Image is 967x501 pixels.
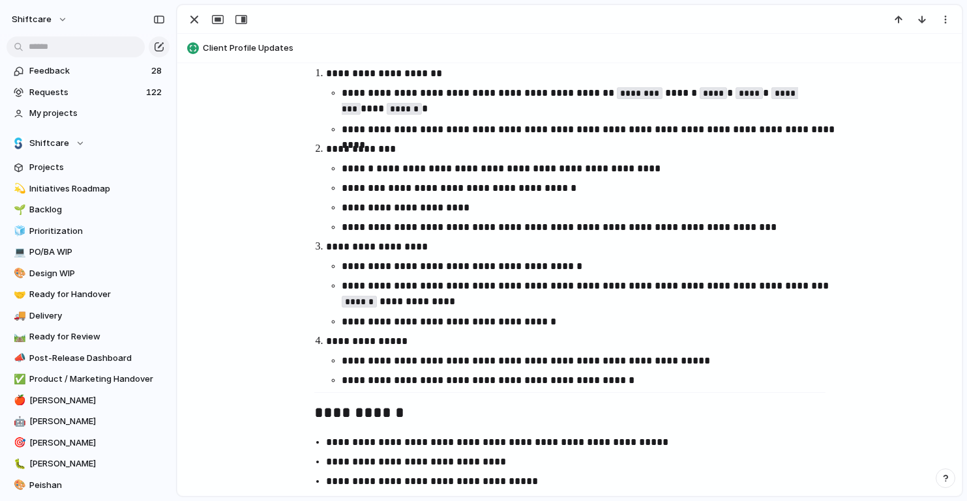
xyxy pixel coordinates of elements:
[7,104,170,123] a: My projects
[14,457,23,472] div: 🐛
[29,330,165,343] span: Ready for Review
[14,372,23,387] div: ✅
[29,309,165,322] span: Delivery
[12,415,25,428] button: 🤖
[29,394,165,407] span: [PERSON_NAME]
[183,38,956,59] button: Client Profile Updates
[29,288,165,301] span: Ready for Handover
[7,306,170,326] a: 🚚Delivery
[12,182,25,195] button: 💫
[7,179,170,199] a: 💫Initiatives Roadmap
[7,349,170,368] a: 📣Post-Release Dashboard
[7,61,170,81] a: Feedback28
[29,64,147,78] span: Feedback
[12,267,25,280] button: 🎨
[7,242,170,262] a: 💻PO/BA WIP
[7,200,170,220] a: 🌱Backlog
[29,479,165,492] span: Peishan
[29,107,165,120] span: My projects
[12,203,25,216] button: 🌱
[14,478,23,493] div: 🎨
[12,330,25,343] button: 🛤️
[29,225,165,238] span: Prioritization
[151,64,164,78] span: 28
[29,161,165,174] span: Projects
[29,352,165,365] span: Post-Release Dashboard
[14,203,23,218] div: 🌱
[7,476,170,495] a: 🎨Peishan
[7,264,170,283] a: 🎨Design WIP
[14,330,23,345] div: 🛤️
[14,287,23,302] div: 🤝
[14,393,23,408] div: 🍎
[14,414,23,429] div: 🤖
[12,479,25,492] button: 🎨
[7,433,170,453] a: 🎯[PERSON_NAME]
[14,223,23,238] div: 🧊
[12,373,25,386] button: ✅
[7,412,170,431] a: 🤖[PERSON_NAME]
[14,351,23,365] div: 📣
[12,437,25,450] button: 🎯
[7,391,170,410] a: 🍎[PERSON_NAME]
[12,13,52,26] span: shiftcare
[14,435,23,450] div: 🎯
[29,246,165,259] span: PO/BA WIP
[12,225,25,238] button: 🧊
[6,9,74,30] button: shiftcare
[7,454,170,474] a: 🐛[PERSON_NAME]
[12,288,25,301] button: 🤝
[146,86,164,99] span: 122
[29,437,165,450] span: [PERSON_NAME]
[12,394,25,407] button: 🍎
[14,245,23,260] div: 💻
[7,369,170,389] a: ✅Product / Marketing Handover
[29,203,165,216] span: Backlog
[12,457,25,470] button: 🐛
[29,86,142,99] span: Requests
[29,267,165,280] span: Design WIP
[7,222,170,241] a: 🧊Prioritization
[203,42,956,55] span: Client Profile Updates
[14,308,23,323] div: 🚚
[7,285,170,304] a: 🤝Ready for Handover
[29,137,69,150] span: Shiftcare
[29,182,165,195] span: Initiatives Roadmap
[7,134,170,153] button: Shiftcare
[7,158,170,177] a: Projects
[29,457,165,470] span: [PERSON_NAME]
[12,309,25,322] button: 🚚
[12,246,25,259] button: 💻
[12,352,25,365] button: 📣
[7,327,170,347] a: 🛤️Ready for Review
[7,83,170,102] a: Requests122
[29,415,165,428] span: [PERSON_NAME]
[14,266,23,281] div: 🎨
[29,373,165,386] span: Product / Marketing Handover
[14,181,23,196] div: 💫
